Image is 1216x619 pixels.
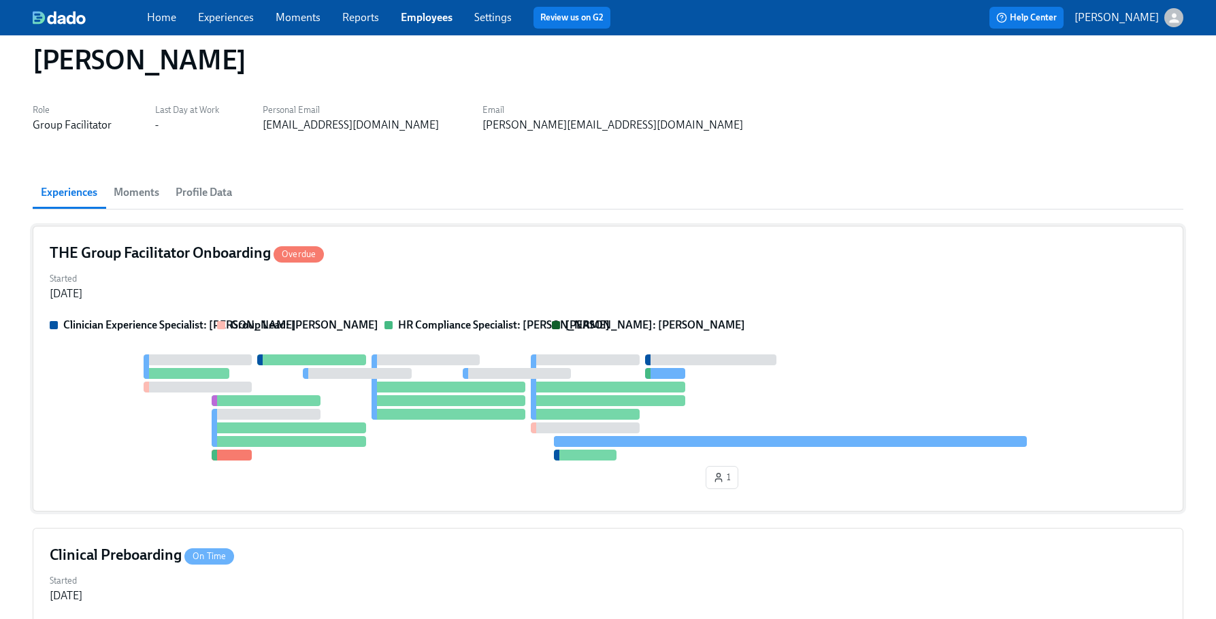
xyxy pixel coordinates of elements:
div: [EMAIL_ADDRESS][DOMAIN_NAME] [263,118,439,133]
span: On Time [184,551,234,561]
a: Settings [474,11,512,24]
div: - [155,118,159,133]
span: Overdue [274,249,324,259]
span: Moments [114,183,159,202]
button: 1 [706,466,738,489]
strong: Clinician Experience Specialist: [PERSON_NAME] [63,318,296,331]
strong: [PERSON_NAME]: [PERSON_NAME] [565,318,745,331]
a: Reports [342,11,379,24]
a: Employees [401,11,453,24]
div: [DATE] [50,588,82,603]
h1: [PERSON_NAME] [33,44,246,76]
a: Review us on G2 [540,11,604,24]
span: Help Center [996,11,1057,24]
a: Experiences [198,11,254,24]
button: [PERSON_NAME] [1074,8,1183,27]
a: dado [33,11,147,24]
span: Profile Data [176,183,232,202]
span: 1 [713,471,731,484]
div: [PERSON_NAME][EMAIL_ADDRESS][DOMAIN_NAME] [482,118,743,133]
label: Started [50,573,82,588]
p: [PERSON_NAME] [1074,10,1159,25]
h4: THE Group Facilitator Onboarding [50,243,324,263]
h4: Clinical Preboarding [50,545,234,565]
img: dado [33,11,86,24]
div: Group Facilitator [33,118,112,133]
button: Review us on G2 [533,7,610,29]
label: Personal Email [263,103,439,118]
label: Last Day at Work [155,103,219,118]
label: Email [482,103,743,118]
label: Role [33,103,112,118]
button: Help Center [989,7,1064,29]
div: [DATE] [50,286,82,301]
a: Moments [276,11,321,24]
span: Experiences [41,183,97,202]
strong: HR Compliance Specialist: [PERSON_NAME] [398,318,610,331]
label: Started [50,271,82,286]
a: Home [147,11,176,24]
strong: Group Lead: [PERSON_NAME] [231,318,378,331]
